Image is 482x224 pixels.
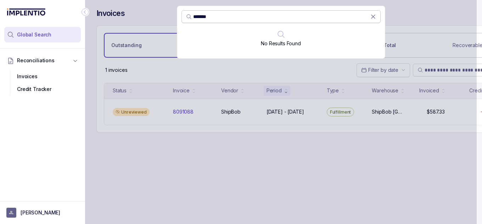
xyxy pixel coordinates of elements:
p: No Results Found [261,40,301,47]
div: Invoices [10,70,75,83]
div: Reconciliations [4,69,81,97]
span: Reconciliations [17,57,55,64]
span: User initials [6,208,16,218]
div: Collapse Icon [81,8,89,16]
div: Credit Tracker [10,83,75,96]
span: Global Search [17,31,51,38]
p: [PERSON_NAME] [21,209,60,216]
button: User initials[PERSON_NAME] [6,208,79,218]
button: Reconciliations [4,53,81,68]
